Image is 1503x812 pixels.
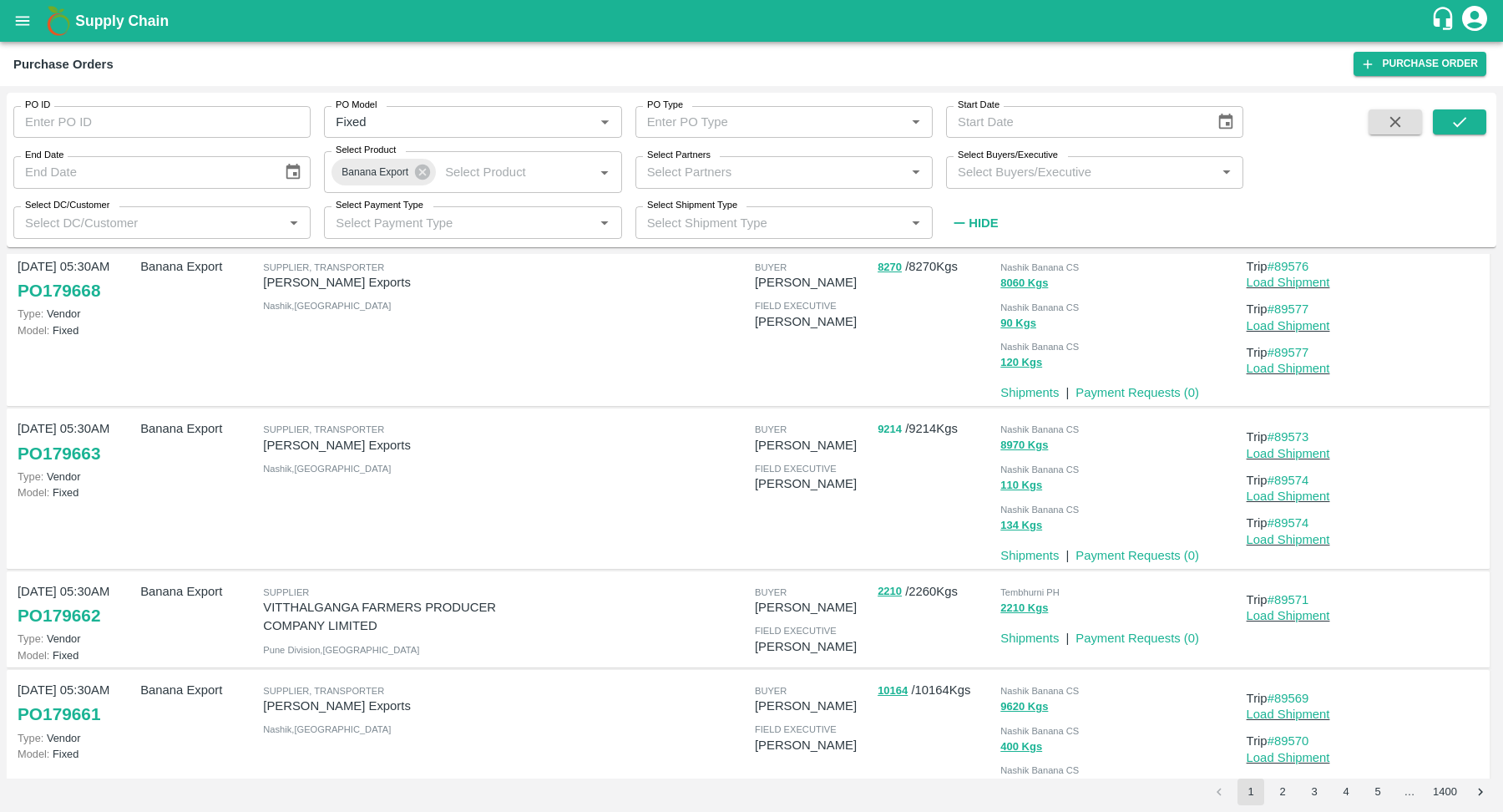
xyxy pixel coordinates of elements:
button: Open [905,161,927,183]
p: [PERSON_NAME] [755,736,871,754]
a: Load Shipment [1247,490,1330,503]
p: [PERSON_NAME] [755,697,871,715]
p: Banana Export [140,257,256,276]
span: Nashik Banana CS [1000,686,1079,696]
input: Select Payment Type [329,211,567,233]
p: Banana Export [140,681,256,699]
span: Nashik Banana CS [1000,464,1079,475]
button: Go to next page [1467,779,1494,805]
span: Nashik Banana CS [1000,342,1079,352]
button: 8060 Kgs [1000,274,1048,293]
button: 134 Kgs [1000,516,1042,535]
a: #89576 [1268,260,1309,273]
button: 2210 Kgs [1000,599,1048,618]
label: End Date [25,149,63,162]
div: Banana Export [331,159,436,185]
label: PO Model [336,99,377,112]
span: field executive [755,724,837,734]
p: Trip [1247,514,1363,532]
button: 10164 [878,682,908,701]
p: Trip [1247,300,1363,318]
span: Model: [18,649,49,662]
button: Open [283,212,305,234]
div: customer-support [1430,6,1460,36]
input: Select Product [438,161,568,183]
p: [PERSON_NAME] Exports [263,697,502,715]
span: field executive [755,626,837,636]
button: Open [905,212,927,234]
a: PO179661 [18,699,100,729]
label: Select Buyers/Executive [958,149,1058,162]
span: Supplier, Transporter [263,262,384,272]
p: / 8270 Kgs [878,257,994,277]
a: Load Shipment [1247,447,1330,460]
p: [PERSON_NAME] [755,436,871,454]
a: #89571 [1268,593,1309,606]
span: Nashik , [GEOGRAPHIC_DATA] [263,724,391,734]
input: Select Buyers/Executive [951,161,1211,183]
div: account of current user [1460,3,1490,38]
span: Tembhurni PH [1000,587,1060,597]
a: PO179663 [18,439,100,469]
span: Supplier [263,587,309,597]
span: Nashik Banana CS [1000,765,1079,775]
button: 400 Kgs [1000,738,1042,757]
p: Vendor [18,730,134,746]
span: Model: [18,324,49,337]
button: 8270 [878,258,902,277]
p: Banana Export [140,419,256,438]
a: Shipments [1000,632,1059,645]
p: / 9214 Kgs [878,419,994,439]
span: Banana Export [331,164,418,181]
p: VITTHALGANGA FARMERS PRODUCER COMPANY LIMITED [263,598,502,636]
button: 90 Kgs [1000,314,1036,333]
label: PO Type [647,99,683,112]
button: Go to page 5 [1364,779,1391,805]
a: Load Shipment [1247,609,1330,622]
button: 8970 Kgs [1000,436,1048,455]
p: Trip [1247,689,1363,708]
label: PO ID [25,99,50,112]
nav: pagination navigation [1203,779,1496,805]
span: Nashik Banana CS [1000,505,1079,515]
a: Load Shipment [1247,362,1330,375]
button: 2210 [878,582,902,601]
label: Select Product [336,144,396,157]
span: buyer [755,587,787,597]
a: Load Shipment [1247,533,1330,546]
label: Start Date [958,99,999,112]
p: Vendor [18,631,134,647]
p: [PERSON_NAME] [755,598,871,617]
div: | [1059,622,1069,647]
span: field executive [755,464,837,474]
a: Payment Requests (0) [1075,549,1199,562]
p: Trip [1247,732,1363,750]
span: Type: [18,632,43,645]
span: Nashik Banana CS [1000,262,1079,272]
p: Fixed [18,485,134,500]
button: Choose date [277,156,309,188]
p: Trip [1247,775,1363,794]
p: Fixed [18,322,134,338]
a: Load Shipment [1247,751,1330,764]
input: Select Partners [640,161,900,183]
a: #89570 [1268,778,1309,791]
p: [DATE] 05:30AM [18,582,134,601]
p: Trip [1247,428,1363,446]
label: Select Shipment Type [647,199,737,212]
a: #89577 [1268,346,1309,359]
input: Select DC/Customer [18,211,278,233]
a: Shipments [1000,386,1059,399]
a: PO179668 [18,276,100,306]
p: / 2260 Kgs [878,582,994,601]
input: Select Shipment Type [640,211,900,233]
input: Enter PO Type [640,111,900,133]
span: buyer [755,424,787,434]
p: Trip [1247,591,1363,609]
button: Go to page 1400 [1428,779,1462,805]
button: Open [594,111,615,133]
p: [PERSON_NAME] [755,312,871,331]
p: [PERSON_NAME] Exports [263,273,502,292]
a: Load Shipment [1247,708,1330,721]
span: Supplier, Transporter [263,424,384,434]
